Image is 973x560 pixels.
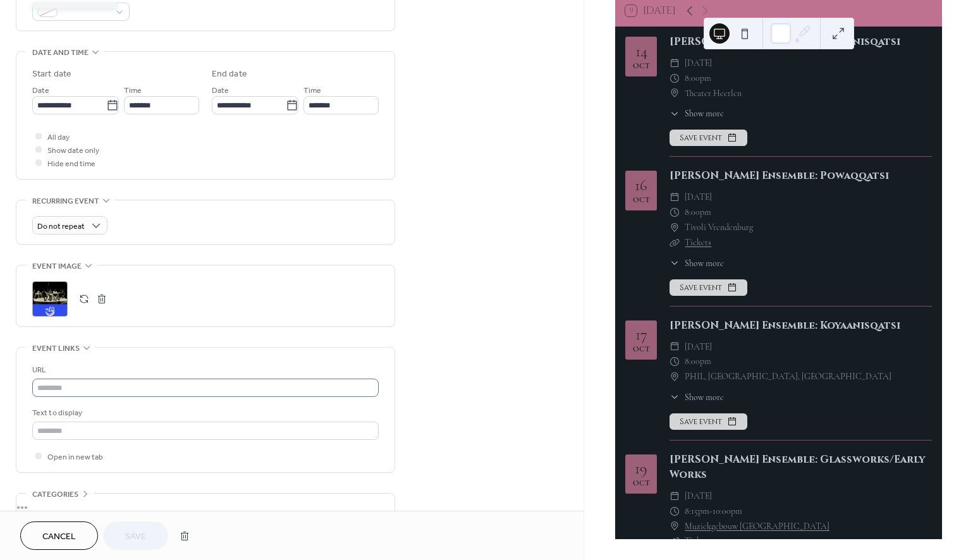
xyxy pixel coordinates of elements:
span: Date [212,84,229,97]
div: 14 [635,44,647,59]
span: 8:00pm [685,354,711,369]
span: Time [124,84,142,97]
div: ​ [670,205,680,220]
span: Date and time [32,46,89,59]
div: ​ [670,86,680,101]
span: Open in new tab [47,451,103,464]
span: Theater Heerlen [685,86,742,101]
a: Muziekgebouw [GEOGRAPHIC_DATA] [685,519,829,534]
div: Start date [32,68,71,81]
span: 10:00pm [713,504,742,519]
span: Show more [685,107,724,120]
div: End date [212,68,247,81]
div: ; [32,281,68,317]
span: Show more [685,257,724,270]
span: [DATE] [685,56,712,71]
div: ​ [670,71,680,86]
span: [DATE] [685,489,712,504]
div: Oct [633,345,650,353]
div: ​ [670,190,680,205]
a: Tickets [685,535,711,546]
button: Save event [670,279,747,296]
span: - [709,504,713,519]
button: ​Show more [670,107,724,120]
span: Hide end time [47,157,95,171]
span: Show date only [47,144,99,157]
span: Show more [685,391,724,404]
div: ​ [670,354,680,369]
div: ​ [670,56,680,71]
span: Categories [32,488,78,501]
div: ​ [670,339,680,355]
span: Event links [32,342,80,355]
span: PHIL, [GEOGRAPHIC_DATA], [GEOGRAPHIC_DATA] [685,369,891,384]
span: Tivoli Vrendenburg [685,220,753,235]
span: 8:00pm [685,71,711,86]
div: 19 [635,461,647,477]
span: Recurring event [32,195,99,208]
div: ​ [670,533,680,549]
button: Save event [670,130,747,146]
a: [PERSON_NAME] Ensemble: Glassworks/Early Works [670,453,925,482]
span: All day [47,131,70,144]
span: Time [303,84,321,97]
span: Do not repeat [37,219,85,234]
span: Event image [32,260,82,273]
div: [PERSON_NAME] Ensemble: Koyaanisqatsi [670,318,932,333]
div: Oct [633,62,650,70]
div: ​ [670,504,680,519]
div: ​ [670,257,680,270]
a: Tickets [685,237,711,248]
div: ••• [16,494,395,520]
div: ​ [670,107,680,120]
div: Oct [633,196,650,204]
a: [PERSON_NAME] Ensemble: Powaqqatsi [670,169,889,183]
span: Date [32,84,49,97]
div: URL [32,363,376,377]
button: Save event [670,413,747,430]
div: [PERSON_NAME] Ensemble: Koyaanisqatsi [670,34,932,49]
div: Text to display [32,406,376,420]
button: Cancel [20,521,98,550]
div: ​ [670,391,680,404]
div: ​ [670,369,680,384]
span: 8:15pm [685,504,709,519]
div: Oct [633,479,650,487]
div: 17 [635,327,647,343]
span: 8:00pm [685,205,711,220]
span: [DATE] [685,339,712,355]
div: ​ [670,489,680,504]
button: ​Show more [670,391,724,404]
div: ​ [670,220,680,235]
div: ​ [670,235,680,250]
span: Cancel [42,530,76,544]
div: 16 [635,178,647,193]
div: ​ [670,519,680,534]
span: [DATE] [685,190,712,205]
button: ​Show more [670,257,724,270]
